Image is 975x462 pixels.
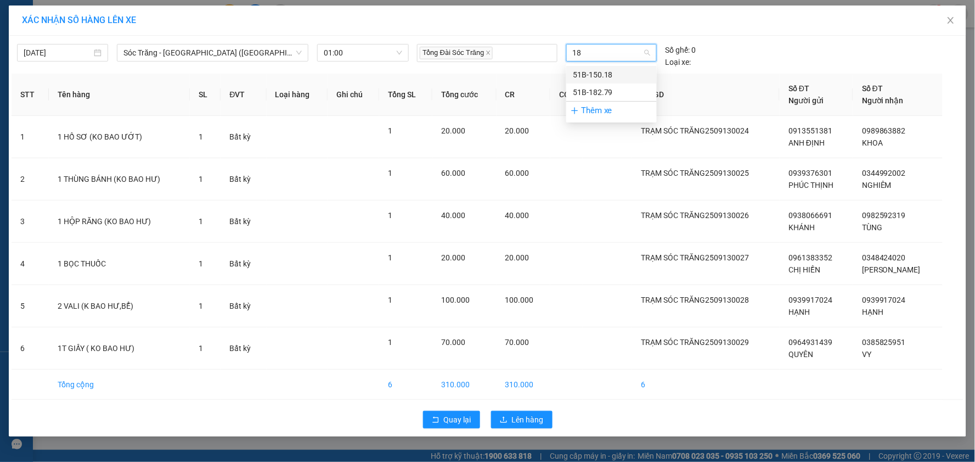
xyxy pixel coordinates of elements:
span: down [296,49,302,56]
span: Người nhận [862,96,904,105]
span: TRẠM SÓC TRĂNG2509130029 [641,338,749,347]
span: 0939376301 [788,169,832,177]
span: 0939917024 [862,296,906,304]
span: 0344992002 [862,169,906,177]
div: 51B-182.79 [573,86,650,98]
th: SL [190,74,221,116]
span: 40.000 [505,211,529,220]
span: Số ghế: [666,44,690,56]
span: 1 [199,217,203,226]
button: uploadLên hàng [491,411,553,428]
span: Tổng Đài Sóc Trăng [420,47,493,59]
span: 1 [199,302,203,310]
span: 0961383352 [788,253,832,262]
span: VY [862,350,871,359]
span: plus [571,107,579,115]
span: 0939917024 [788,296,832,304]
td: 2 [12,158,49,201]
td: 1T GIẤY ( KO BAO HƯ) [49,327,190,370]
div: 51B-150.18 [573,69,650,81]
th: Ghi chú [328,74,379,116]
div: 51B-182.79 [566,84,657,101]
th: Tên hàng [49,74,190,116]
span: TRẠM SÓC TRĂNG2509130024 [641,126,749,135]
span: 20.000 [505,126,529,135]
th: STT [12,74,49,116]
span: 0348424020 [862,253,906,262]
span: ANH ĐỊNH [788,138,825,147]
td: Bất kỳ [221,243,266,285]
span: 1 [199,344,203,353]
span: PHÚC THỊNH [788,181,833,190]
span: 20.000 [441,253,465,262]
span: XÁC NHẬN SỐ HÀNG LÊN XE [22,15,136,25]
span: TRẠM SÓC TRĂNG2509130027 [641,253,749,262]
span: 0989863882 [862,126,906,135]
span: 1 [388,211,392,220]
button: rollbackQuay lại [423,411,480,428]
td: 1 [12,116,49,158]
span: upload [500,416,508,425]
span: NGHIÊM [862,181,892,190]
span: KHOA [862,138,883,147]
span: 60.000 [441,169,465,177]
td: Bất kỳ [221,116,266,158]
span: 20.000 [505,253,529,262]
span: 60.000 [505,169,529,177]
span: 70.000 [441,338,465,347]
span: 1 [199,259,203,268]
span: 1 [388,169,392,177]
span: 1 [388,126,392,135]
span: QUYÊN [788,350,813,359]
span: HẠNH [788,308,810,316]
span: TRẠM SÓC TRĂNG2509130028 [641,296,749,304]
td: 6 [12,327,49,370]
span: 1 [388,253,392,262]
span: close [486,50,491,55]
span: 1 [388,338,392,347]
td: Bất kỳ [221,158,266,201]
td: 1 THÙNG BÁNH (KO BAO HƯ) [49,158,190,201]
button: Close [935,5,966,36]
div: 51B-150.18 [566,66,657,84]
span: 0913551381 [788,126,832,135]
span: Số ĐT [862,84,883,93]
td: 6 [632,370,780,400]
th: ĐVT [221,74,266,116]
td: Bất kỳ [221,201,266,243]
td: Tổng cộng [49,370,190,400]
span: 0938066691 [788,211,832,220]
td: 1 HỒ SƠ (KO BAO ƯỚT) [49,116,190,158]
td: 2 VALI (K BAO HƯ,BỂ) [49,285,190,327]
span: Lên hàng [512,414,544,426]
span: 0385825951 [862,338,906,347]
td: 1 HỘP RĂNG (KO BAO HƯ) [49,201,190,243]
th: CC [550,74,583,116]
span: 1 [388,296,392,304]
td: 1 BỌC THUỐC [49,243,190,285]
div: Thêm xe [566,101,657,120]
span: 40.000 [441,211,465,220]
td: 6 [379,370,432,400]
th: Tổng cước [432,74,496,116]
span: TRẠM SÓC TRĂNG2509130026 [641,211,749,220]
span: KHÁNH [788,223,815,232]
td: 4 [12,243,49,285]
th: Mã GD [632,74,780,116]
span: Sóc Trăng - Sài Gòn (Hàng) [123,44,302,61]
span: CHỊ HIỀN [788,265,820,274]
td: 310.000 [497,370,551,400]
span: 0964931439 [788,338,832,347]
input: 14/09/2025 [24,47,92,59]
td: Bất kỳ [221,327,266,370]
span: TRẠM SÓC TRĂNG2509130025 [641,169,749,177]
span: 100.000 [441,296,470,304]
td: 310.000 [432,370,496,400]
span: Loại xe: [666,56,691,68]
td: 3 [12,201,49,243]
span: 0982592319 [862,211,906,220]
td: Bất kỳ [221,285,266,327]
span: Số ĐT [788,84,809,93]
span: [PERSON_NAME] [862,265,921,274]
div: 0 [666,44,696,56]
